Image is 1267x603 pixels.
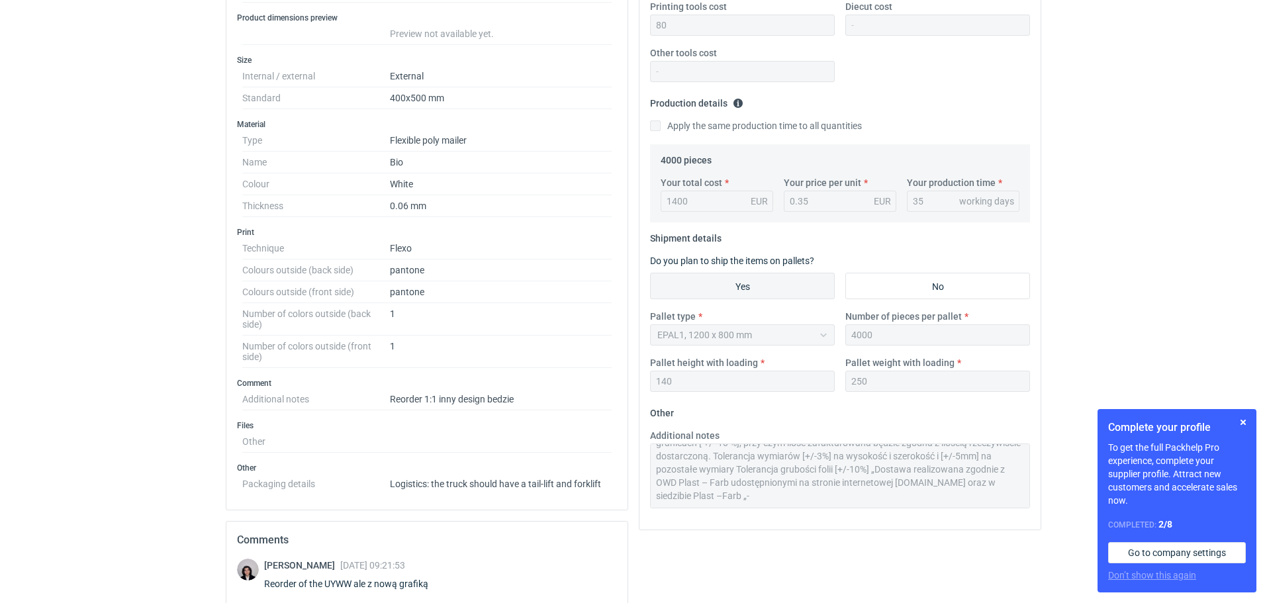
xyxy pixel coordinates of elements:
[845,310,962,323] label: Number of pieces per pallet
[237,55,617,66] h3: Size
[242,195,390,217] dt: Thickness
[1108,420,1246,436] h1: Complete your profile
[390,152,612,173] dd: Bio
[650,119,862,132] label: Apply the same production time to all quantities
[390,28,494,39] span: Preview not available yet.
[390,336,612,368] dd: 1
[242,87,390,109] dt: Standard
[237,532,617,548] h2: Comments
[390,66,612,87] dd: External
[242,389,390,410] dt: Additional notes
[661,150,712,165] legend: 4000 pieces
[390,195,612,217] dd: 0.06 mm
[242,281,390,303] dt: Colours outside (front side)
[1235,414,1251,430] button: Skip for now
[242,238,390,259] dt: Technique
[907,176,996,189] label: Your production time
[242,173,390,195] dt: Colour
[390,130,612,152] dd: Flexible poly mailer
[237,119,617,130] h3: Material
[237,378,617,389] h3: Comment
[390,173,612,195] dd: White
[237,227,617,238] h3: Print
[340,560,405,571] span: [DATE] 09:21:53
[874,195,891,208] div: EUR
[237,559,259,580] img: Sebastian Markut
[390,473,612,489] dd: Logistics: the truck should have a tail-lift and forklift
[650,46,717,60] label: Other tools cost
[242,303,390,336] dt: Number of colors outside (back side)
[650,429,720,442] label: Additional notes
[237,463,617,473] h3: Other
[242,66,390,87] dt: Internal / external
[242,473,390,489] dt: Packaging details
[1108,441,1246,507] p: To get the full Packhelp Pro experience, complete your supplier profile. Attract new customers an...
[390,281,612,303] dd: pantone
[845,356,955,369] label: Pallet weight with loading
[1108,542,1246,563] a: Go to company settings
[390,238,612,259] dd: Flexo
[237,13,617,23] h3: Product dimensions preview
[650,310,696,323] label: Pallet type
[650,228,722,244] legend: Shipment details
[650,356,758,369] label: Pallet height with loading
[1158,519,1172,530] strong: 2 / 8
[650,255,814,266] label: Do you plan to ship the items on pallets?
[390,303,612,336] dd: 1
[264,560,340,571] span: [PERSON_NAME]
[390,87,612,109] dd: 400x500 mm
[242,152,390,173] dt: Name
[242,130,390,152] dt: Type
[784,176,861,189] label: Your price per unit
[242,336,390,368] dt: Number of colors outside (front side)
[237,420,617,431] h3: Files
[959,195,1014,208] div: working days
[390,259,612,281] dd: pantone
[264,577,444,590] div: Reorder of the UYWW ale z nową grafiką
[650,443,1030,508] textarea: Termin realizacji ok 6/7 tygodnie od akceptacji grafiki Ważność cen 30 dni Dostawa na koszt produ...
[650,402,674,418] legend: Other
[1108,569,1196,582] button: Don’t show this again
[661,176,722,189] label: Your total cost
[242,259,390,281] dt: Colours outside (back side)
[751,195,768,208] div: EUR
[242,431,390,453] dt: Other
[650,93,743,109] legend: Production details
[1108,518,1246,532] div: Completed:
[390,389,612,410] dd: Reorder 1:1 inny design bedzie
